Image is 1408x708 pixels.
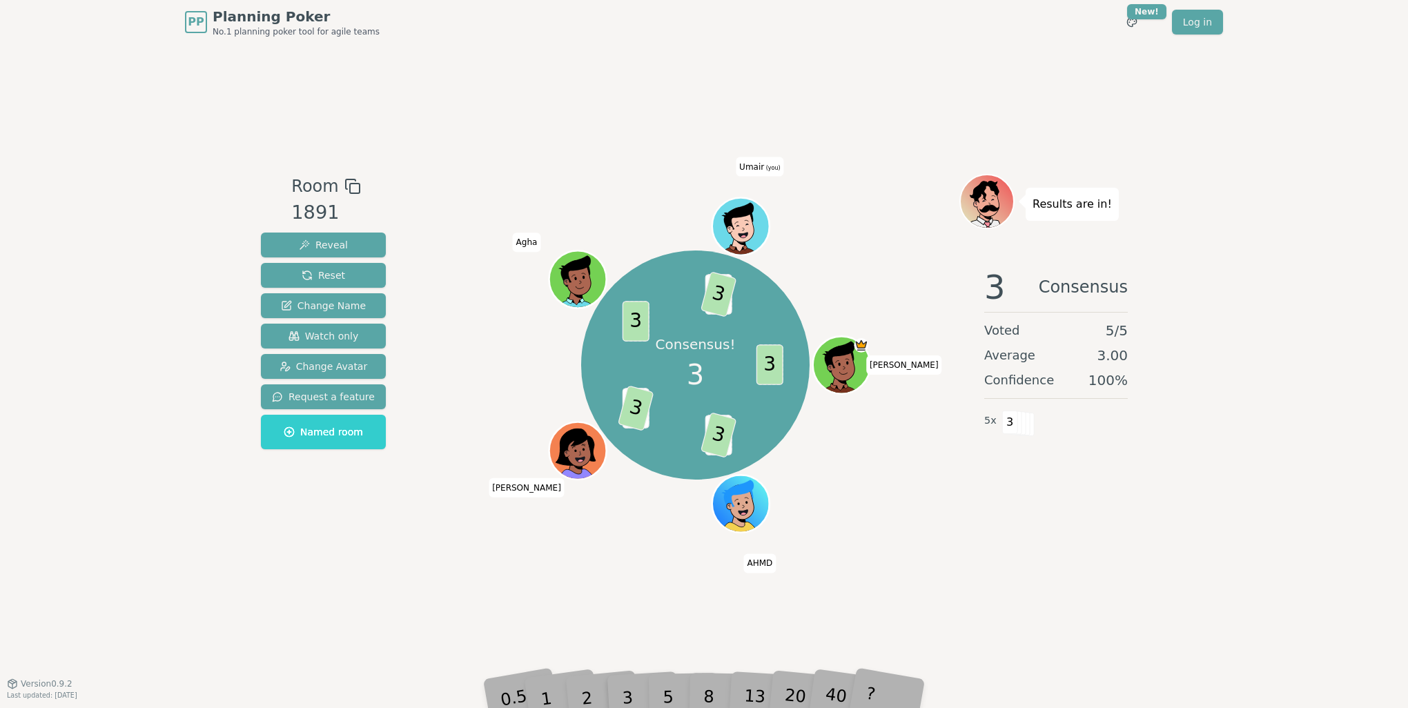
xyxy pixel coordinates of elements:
span: 3.00 [1097,346,1128,365]
a: PPPlanning PokerNo.1 planning poker tool for agile teams [185,7,380,37]
span: Change Avatar [280,360,368,373]
span: 3 [700,412,736,458]
span: Watch only [289,329,359,343]
span: Version 0.9.2 [21,678,72,689]
span: Consensus [1039,271,1128,304]
span: Adnan is the host [854,338,868,353]
button: Click to change your avatar [714,199,767,253]
button: Change Name [261,293,386,318]
p: Results are in! [1033,195,1112,214]
span: Last updated: [DATE] [7,691,77,699]
span: Reveal [299,238,348,252]
button: Reset [261,263,386,288]
span: 3 [984,271,1006,304]
button: New! [1119,10,1144,35]
span: Request a feature [272,390,375,404]
div: 1891 [291,199,360,227]
span: 5 x [984,413,997,429]
span: 3 [617,385,654,431]
span: No.1 planning poker tool for agile teams [213,26,380,37]
span: Average [984,346,1035,365]
div: New! [1127,4,1166,19]
span: Click to change your name [743,553,776,573]
span: 3 [756,345,783,386]
span: Room [291,174,338,199]
span: 3 [700,271,736,317]
button: Watch only [261,324,386,348]
span: Click to change your name [489,478,565,497]
button: Reveal [261,233,386,257]
span: 100 % [1088,371,1128,390]
span: (you) [764,164,781,170]
a: Log in [1172,10,1223,35]
span: Planning Poker [213,7,380,26]
span: 5 / 5 [1106,321,1128,340]
button: Request a feature [261,384,386,409]
button: Named room [261,415,386,449]
span: Reset [302,268,345,282]
p: Consensus! [656,335,736,354]
span: Click to change your name [513,233,541,252]
span: Voted [984,321,1020,340]
span: 3 [1002,411,1018,434]
button: Change Avatar [261,354,386,379]
span: Click to change your name [736,157,784,176]
span: Named room [284,425,363,439]
span: 3 [687,354,704,395]
span: Change Name [281,299,366,313]
span: Confidence [984,371,1054,390]
button: Version0.9.2 [7,678,72,689]
span: PP [188,14,204,30]
span: Click to change your name [866,355,942,375]
span: 3 [622,301,649,342]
